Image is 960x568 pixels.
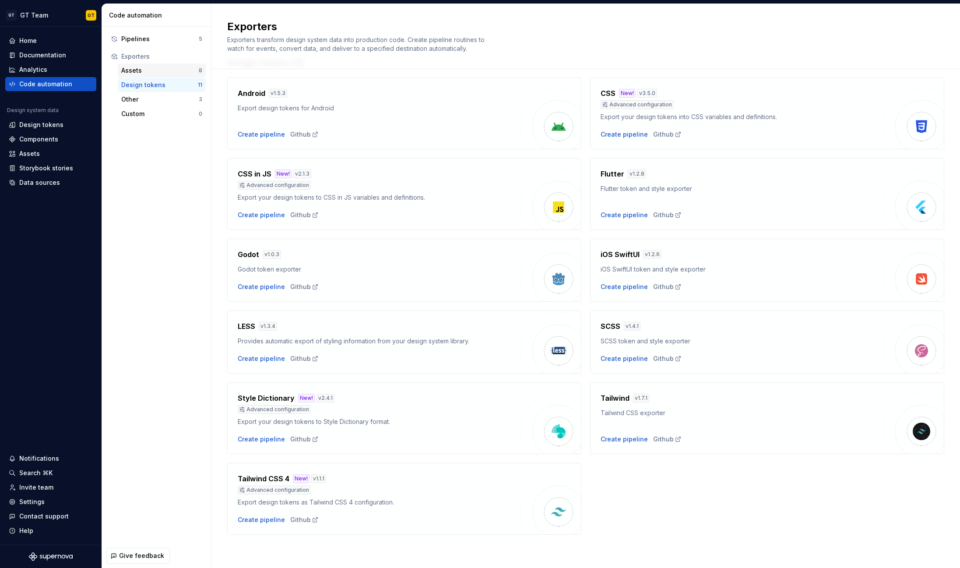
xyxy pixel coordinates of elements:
a: Supernova Logo [29,552,73,561]
span: Exporters transform design system data into production code. Create pipeline routines to watch fo... [227,36,486,52]
div: Design system data [7,107,59,114]
a: Github [653,435,682,444]
div: 8 [199,67,202,74]
a: Github [290,515,319,524]
h4: Android [238,88,265,99]
div: v 1.2.6 [643,250,661,259]
a: Assets8 [118,64,206,78]
a: Github [290,211,319,219]
h4: Flutter [601,169,624,179]
div: Advanced configuration [238,181,311,190]
button: Create pipeline [238,130,285,139]
button: Search ⌘K [5,466,96,480]
a: Code automation [5,77,96,91]
div: Export your design tokens to Style Dictionary format. [238,417,520,426]
button: Create pipeline [601,211,648,219]
div: Assets [19,149,40,158]
a: Invite team [5,480,96,494]
div: Github [290,435,319,444]
div: Create pipeline [238,515,285,524]
h4: CSS [601,88,615,99]
button: Pipelines5 [107,32,206,46]
h4: iOS SwiftUI [601,249,640,260]
h4: Godot [238,249,259,260]
div: v 1.3.4 [259,322,277,331]
div: Search ⌘K [19,469,53,477]
button: Contact support [5,509,96,523]
a: Github [653,354,682,363]
div: Tailwind CSS exporter [601,409,883,417]
h4: Tailwind CSS 4 [238,473,289,484]
a: Github [653,211,682,219]
div: Data sources [19,178,60,187]
a: Github [290,354,319,363]
div: 11 [198,81,202,88]
a: Analytics [5,63,96,77]
div: Create pipeline [238,211,285,219]
div: v 2.4.1 [316,394,334,402]
div: Storybook stories [19,164,73,173]
a: Github [653,282,682,291]
div: Code automation [109,11,207,20]
div: Export your design tokens to CSS in JS variables and definitions. [238,193,520,202]
a: Github [290,130,319,139]
div: 3 [199,96,202,103]
button: Create pipeline [601,130,648,139]
div: New! [619,89,636,98]
div: Flutter token and style exporter [601,184,883,193]
div: 5 [199,35,202,42]
div: New! [298,394,315,402]
div: Provides automatic export of styling information from your design system library. [238,337,520,346]
a: Components [5,132,96,146]
div: iOS SwiftUI token and style exporter [601,265,883,274]
div: v 1.4.1 [624,322,640,331]
div: GT [88,12,95,19]
h4: LESS [238,321,255,332]
h4: CSS in JS [238,169,271,179]
button: Give feedback [106,548,170,564]
div: v 1.5.3 [269,89,287,98]
div: SCSS token and style exporter [601,337,883,346]
span: Give feedback [119,551,164,560]
h2: Exporters [227,20,934,34]
div: Godot token exporter [238,265,520,274]
div: Create pipeline [601,282,648,291]
button: Design tokens11 [118,78,206,92]
div: Components [19,135,58,144]
div: v 1.0.3 [263,250,281,259]
a: Github [653,130,682,139]
a: Assets [5,147,96,161]
button: Create pipeline [238,354,285,363]
div: Create pipeline [601,435,648,444]
div: Export design tokens for Android [238,104,520,113]
div: Create pipeline [601,354,648,363]
h4: SCSS [601,321,620,332]
div: Export your design tokens into CSS variables and definitions. [601,113,883,121]
div: v 1.7.1 [633,394,649,402]
div: Advanced configuration [238,486,311,494]
div: Github [290,282,319,291]
div: Documentation [19,51,66,60]
button: Notifications [5,452,96,466]
div: GT Team [20,11,48,20]
div: Home [19,36,37,45]
button: Create pipeline [238,435,285,444]
a: Documentation [5,48,96,62]
a: Storybook stories [5,161,96,175]
div: Design tokens [121,81,198,89]
a: Design tokens [5,118,96,132]
div: v 3.5.0 [637,89,657,98]
div: Pipelines [121,35,199,43]
div: GT [6,10,17,21]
